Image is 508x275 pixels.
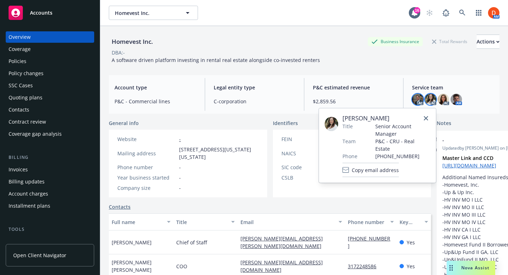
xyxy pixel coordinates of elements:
span: Team [342,137,356,145]
div: CSLB [281,174,340,181]
span: - [179,174,181,181]
button: Nova Assist [447,261,495,275]
div: Manage files [9,236,39,247]
a: Overview [6,31,94,43]
div: Overview [9,31,31,43]
span: Homevest Inc. [115,9,177,17]
span: [PERSON_NAME] [PERSON_NAME] [112,259,171,274]
span: Notes [437,119,451,128]
span: Title [342,123,353,130]
img: photo [412,94,423,105]
a: Coverage gap analysis [6,128,94,140]
button: Actions [477,35,499,49]
div: Contacts [9,104,29,115]
span: Phone [342,152,357,160]
span: Chief of Staff [176,239,207,246]
button: Homevest Inc. [109,6,198,20]
a: Contacts [6,104,94,115]
div: Policy changes [9,68,44,79]
div: FEIN [281,135,340,143]
a: SSC Cases [6,80,94,91]
div: Email [240,218,334,226]
button: Title [173,213,238,230]
a: Manage files [6,236,94,247]
div: Policies [9,56,26,67]
span: Service team [412,84,494,91]
a: Coverage [6,43,94,55]
div: Company size [117,184,176,192]
span: Account type [115,84,196,91]
img: photo [438,94,449,105]
span: Copy email address [352,166,399,174]
span: Identifiers [273,119,298,127]
a: Policies [6,56,94,67]
div: Phone number [117,164,176,171]
button: Email [238,213,345,230]
a: Switch app [472,6,486,20]
div: 16 [414,7,420,14]
div: Actions [477,35,499,48]
a: Policy changes [6,68,94,79]
div: Installment plans [9,200,50,212]
a: Report a Bug [439,6,453,20]
a: Start snowing [422,6,437,20]
div: Account charges [9,188,48,199]
div: Full name [112,218,163,226]
div: Billing updates [9,176,45,187]
a: - [179,136,181,142]
span: P&C estimated revenue [313,84,395,91]
span: [PERSON_NAME] [342,114,430,123]
a: [PERSON_NAME][EMAIL_ADDRESS][DOMAIN_NAME] [240,259,323,273]
span: Yes [407,263,415,270]
span: A software driven platform investing in rental real estate alongside co-invested renters [112,57,320,63]
img: photo [488,7,499,19]
span: Open Client Navigator [13,251,66,259]
div: Total Rewards [428,37,471,46]
img: photo [425,94,436,105]
span: [STREET_ADDRESS][US_STATE][US_STATE] [179,146,259,161]
span: Accounts [30,10,52,16]
a: [URL][DOMAIN_NAME] [442,162,496,169]
div: Key contact [400,218,420,226]
a: Installment plans [6,200,94,212]
span: P&C - CRU - Real Estate [375,137,430,152]
div: NAICS [281,150,340,157]
span: Nova Assist [461,265,489,271]
a: Invoices [6,164,94,175]
span: $2,859.56 [313,98,395,105]
a: [PERSON_NAME][EMAIL_ADDRESS][PERSON_NAME][DOMAIN_NAME] [240,235,327,249]
a: Account charges [6,188,94,199]
div: Business Insurance [368,37,423,46]
span: - [179,164,181,171]
a: Contacts [109,203,131,211]
span: P&C - Commercial lines [115,98,196,105]
span: C-corporation [214,98,295,105]
span: - [179,184,181,192]
div: Tools [6,226,94,233]
img: photo [451,94,462,105]
img: employee photo [325,117,338,131]
span: [PERSON_NAME] [112,239,152,246]
div: Coverage gap analysis [9,128,62,140]
div: Title [176,218,227,226]
strong: Master Link and CCD [442,155,493,161]
a: close [422,114,430,123]
button: Full name [109,213,173,230]
div: Drag to move [447,261,456,275]
a: Quoting plans [6,92,94,103]
a: Billing updates [6,176,94,187]
div: Homevest Inc. [109,37,156,46]
span: Legal entity type [214,84,295,91]
div: Phone number [348,218,386,226]
button: Phone number [345,213,396,230]
div: Website [117,135,176,143]
span: [PHONE_NUMBER] [375,152,430,160]
span: COO [176,263,187,270]
div: Coverage [9,43,31,55]
div: SSC Cases [9,80,33,91]
a: [PHONE_NUMBER] [348,235,390,249]
div: Invoices [9,164,28,175]
a: Contract review [6,116,94,128]
div: Billing [6,154,94,161]
span: Yes [407,239,415,246]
